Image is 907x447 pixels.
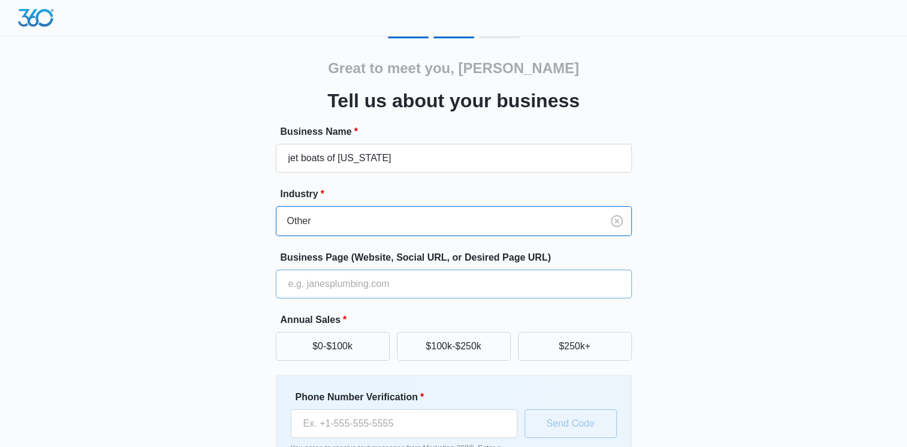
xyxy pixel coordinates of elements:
label: Business Name [281,125,637,139]
input: Ex. +1-555-555-5555 [291,409,517,438]
label: Business Page (Website, Social URL, or Desired Page URL) [281,250,637,265]
label: Industry [281,187,637,201]
label: Annual Sales [281,313,637,327]
label: Phone Number Verification [296,390,522,404]
input: e.g. janesplumbing.com [276,270,632,298]
button: $250k+ [518,332,632,361]
h3: Tell us about your business [327,86,580,115]
button: $100k-$250k [397,332,511,361]
button: $0-$100k [276,332,390,361]
input: e.g. Jane's Plumbing [276,144,632,173]
h2: Great to meet you, [PERSON_NAME] [328,58,579,79]
button: Clear [607,212,626,231]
